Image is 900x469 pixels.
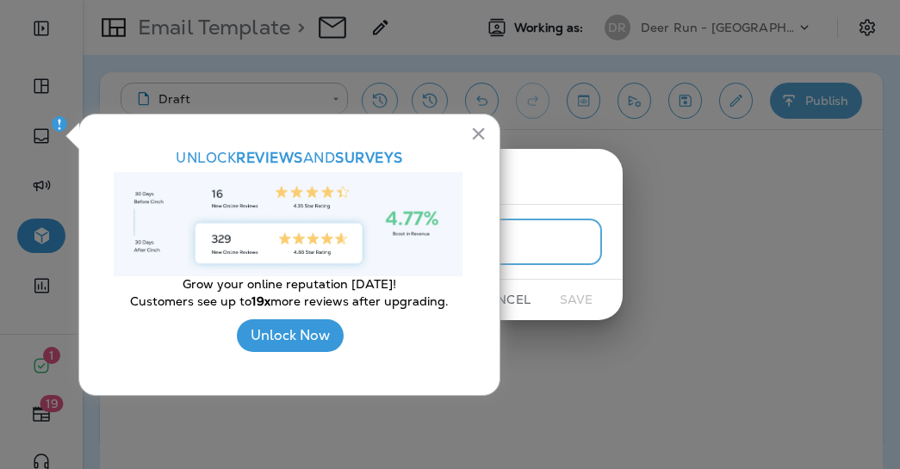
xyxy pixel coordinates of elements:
strong: 19x [251,293,270,309]
strong: SURVEYS [335,149,403,167]
p: Grow your online reputation [DATE]! [114,276,465,293]
span: more reviews after upgrading. [270,293,449,309]
button: Cancel [473,287,537,313]
strong: Reviews [236,149,303,167]
span: and [303,149,336,167]
button: Close [470,120,487,147]
span: Customers see up to [130,293,251,309]
button: Unlock Now [237,319,344,352]
span: UNLOCK [176,149,236,167]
